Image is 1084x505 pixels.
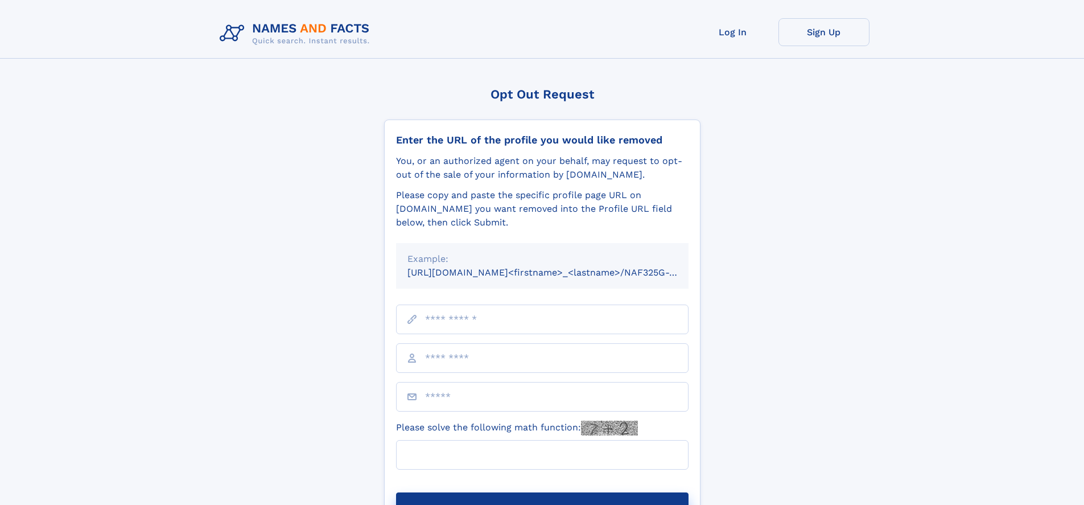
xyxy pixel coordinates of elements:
[687,18,778,46] a: Log In
[384,87,700,101] div: Opt Out Request
[396,134,689,146] div: Enter the URL of the profile you would like removed
[396,188,689,229] div: Please copy and paste the specific profile page URL on [DOMAIN_NAME] you want removed into the Pr...
[396,154,689,182] div: You, or an authorized agent on your behalf, may request to opt-out of the sale of your informatio...
[215,18,379,49] img: Logo Names and Facts
[407,267,710,278] small: [URL][DOMAIN_NAME]<firstname>_<lastname>/NAF325G-xxxxxxxx
[778,18,869,46] a: Sign Up
[407,252,677,266] div: Example:
[396,421,638,436] label: Please solve the following math function:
